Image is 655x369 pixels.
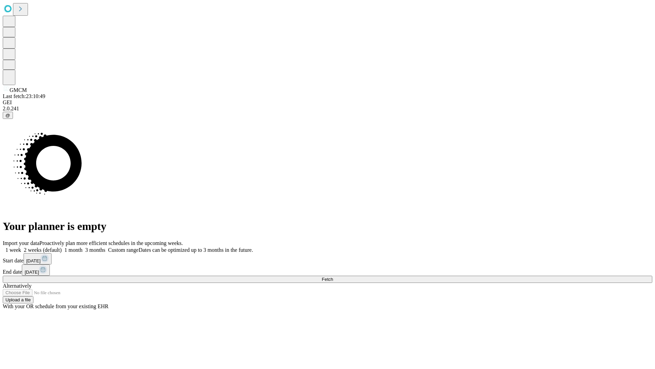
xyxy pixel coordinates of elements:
[64,247,83,253] span: 1 month
[3,220,652,233] h1: Your planner is empty
[3,264,652,276] div: End date
[3,283,31,289] span: Alternatively
[5,247,21,253] span: 1 week
[139,247,253,253] span: Dates can be optimized up to 3 months in the future.
[24,253,52,264] button: [DATE]
[3,99,652,106] div: GEI
[3,240,40,246] span: Import your data
[3,106,652,112] div: 2.0.241
[3,93,45,99] span: Last fetch: 23:10:49
[3,303,108,309] span: With your OR schedule from your existing EHR
[108,247,139,253] span: Custom range
[22,264,50,276] button: [DATE]
[40,240,183,246] span: Proactively plan more efficient schedules in the upcoming weeks.
[3,296,33,303] button: Upload a file
[5,113,10,118] span: @
[26,258,41,263] span: [DATE]
[3,112,13,119] button: @
[25,270,39,275] span: [DATE]
[3,253,652,264] div: Start date
[3,276,652,283] button: Fetch
[85,247,105,253] span: 3 months
[322,277,333,282] span: Fetch
[10,87,27,93] span: GMCM
[24,247,62,253] span: 2 weeks (default)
